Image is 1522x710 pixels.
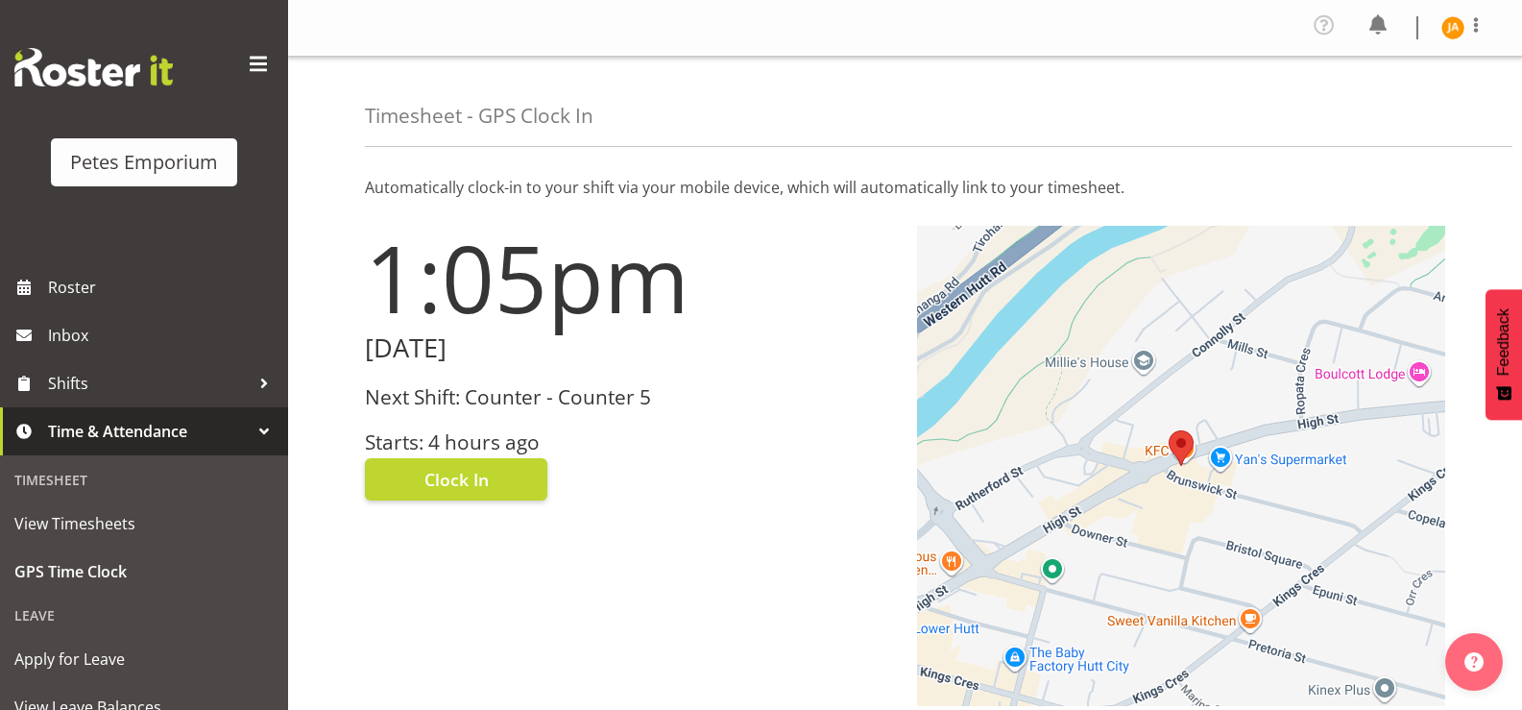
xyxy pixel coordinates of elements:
[365,458,547,501] button: Clock In
[14,509,274,538] span: View Timesheets
[365,431,894,453] h3: Starts: 4 hours ago
[48,417,250,446] span: Time & Attendance
[365,176,1445,199] p: Automatically clock-in to your shift via your mobile device, which will automatically link to you...
[5,500,283,548] a: View Timesheets
[48,273,278,302] span: Roster
[14,645,274,673] span: Apply for Leave
[1441,16,1464,39] img: jeseryl-armstrong10788.jpg
[5,548,283,596] a: GPS Time Clock
[365,333,894,363] h2: [DATE]
[5,596,283,635] div: Leave
[365,226,894,330] h1: 1:05pm
[1486,289,1522,420] button: Feedback - Show survey
[5,635,283,683] a: Apply for Leave
[48,369,250,398] span: Shifts
[1464,652,1484,672] img: help-xxl-2.png
[365,105,593,127] h4: Timesheet - GPS Clock In
[14,557,274,586] span: GPS Time Clock
[424,467,489,492] span: Clock In
[14,48,173,86] img: Rosterit website logo
[365,386,894,408] h3: Next Shift: Counter - Counter 5
[1495,308,1512,376] span: Feedback
[5,460,283,500] div: Timesheet
[70,148,218,177] div: Petes Emporium
[48,321,278,350] span: Inbox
